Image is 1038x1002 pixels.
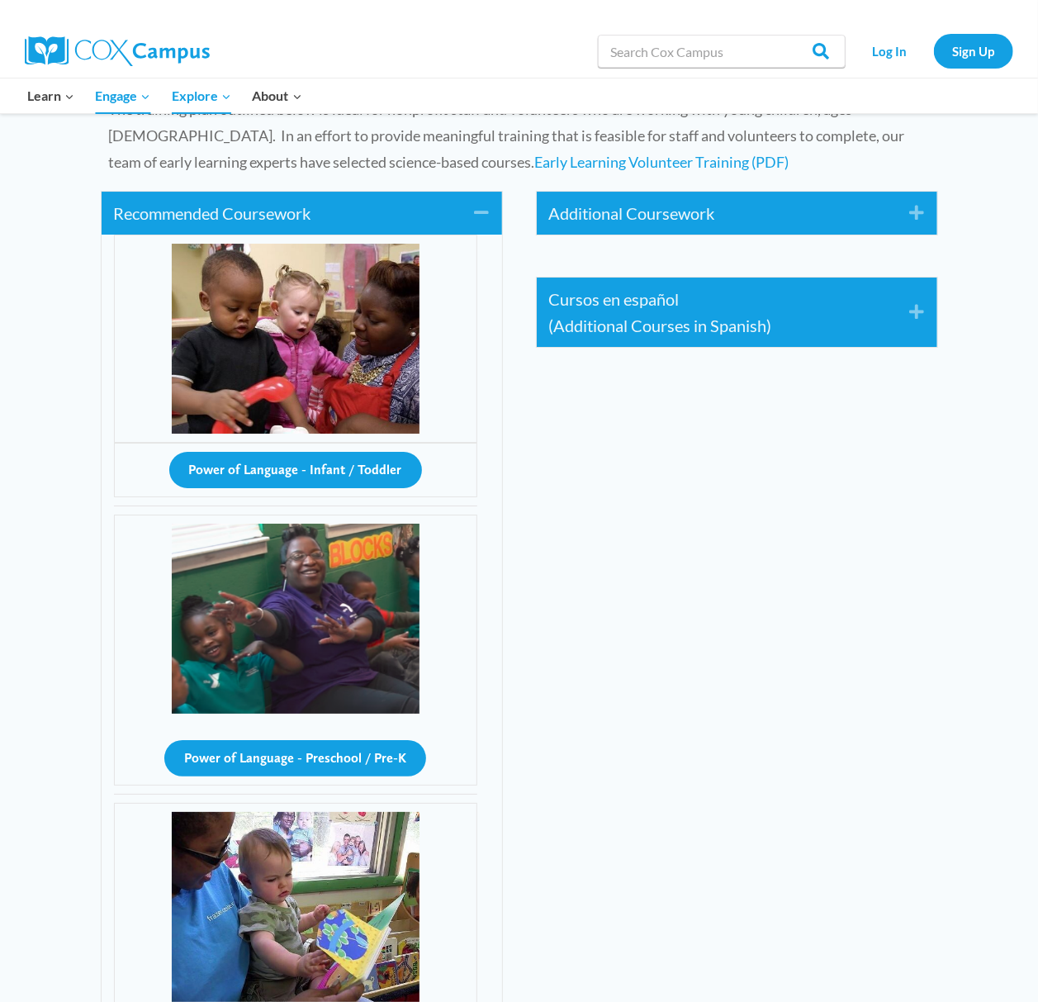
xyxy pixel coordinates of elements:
[164,746,426,766] a: Power of Language - Preschool / Pre-K
[854,34,926,68] a: Log In
[934,34,1013,68] a: Sign Up
[854,34,1013,68] nav: Secondary Navigation
[17,78,85,113] button: Child menu of Learn
[549,286,885,339] a: Cursos en español(Additional Courses in Spanish)
[114,200,450,226] a: Recommended Coursework
[242,78,313,113] button: Child menu of About
[535,153,789,171] a: Early Learning Volunteer Training (PDF)
[161,78,242,113] button: Child menu of Explore
[169,452,422,488] button: Power of Language - Infant / Toddler
[17,78,312,113] nav: Primary Navigation
[164,740,426,776] button: Power of Language - Preschool / Pre-K
[549,200,885,226] a: Additional Coursework
[598,35,846,68] input: Search Cox Campus
[172,812,419,1002] img: RWM-Course-image.jpg
[109,100,905,171] span: The training plan outlined below is ideal for nonprofit staff and volunteers who are working with...
[172,524,419,714] img: Power of Language image
[172,244,419,434] img: Power of Language image
[25,36,210,66] img: Cox Campus
[85,78,162,113] button: Child menu of Engage
[169,458,422,477] a: Power of Language - Infant / Toddler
